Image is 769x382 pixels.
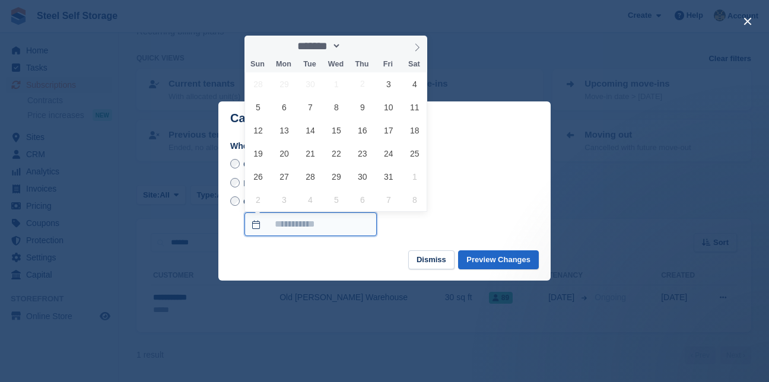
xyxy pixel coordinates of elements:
label: When do you want to cancel the subscription? [230,140,539,152]
input: On a custom date [244,212,377,236]
span: October 23, 2025 [351,142,374,165]
span: On a custom date [243,197,309,206]
span: October 10, 2025 [377,95,400,119]
span: October 1, 2025 [325,72,348,95]
span: Sun [244,61,271,68]
span: October 9, 2025 [351,95,374,119]
span: September 29, 2025 [272,72,295,95]
button: Preview Changes [458,250,539,270]
span: September 28, 2025 [246,72,269,95]
input: On a custom date [230,196,240,206]
span: October 16, 2025 [351,119,374,142]
span: October 26, 2025 [246,165,269,188]
span: November 2, 2025 [246,188,269,211]
span: October 2, 2025 [351,72,374,95]
span: October 17, 2025 [377,119,400,142]
span: November 6, 2025 [351,188,374,211]
span: October 31, 2025 [377,165,400,188]
span: October 14, 2025 [298,119,322,142]
span: November 1, 2025 [403,165,426,188]
span: October 28, 2025 [298,165,322,188]
span: October 13, 2025 [272,119,295,142]
span: October 6, 2025 [272,95,295,119]
select: Month [293,40,341,52]
span: November 4, 2025 [298,188,322,211]
span: October 22, 2025 [325,142,348,165]
span: Wed [323,61,349,68]
button: close [738,12,757,31]
span: Cancel at end of term - [DATE] [243,160,356,169]
span: October 19, 2025 [246,142,269,165]
span: October 27, 2025 [272,165,295,188]
span: October 3, 2025 [377,72,400,95]
span: October 20, 2025 [272,142,295,165]
span: October 29, 2025 [325,165,348,188]
span: October 5, 2025 [246,95,269,119]
input: Immediately [230,178,240,187]
span: November 3, 2025 [272,188,295,211]
span: October 25, 2025 [403,142,426,165]
span: October 18, 2025 [403,119,426,142]
span: Mon [271,61,297,68]
span: October 4, 2025 [403,72,426,95]
span: October 21, 2025 [298,142,322,165]
span: Thu [349,61,375,68]
span: October 7, 2025 [298,95,322,119]
span: September 30, 2025 [298,72,322,95]
span: October 12, 2025 [246,119,269,142]
span: Immediately [243,179,288,188]
span: October 8, 2025 [325,95,348,119]
p: Cancel Subscription [230,112,345,125]
span: October 11, 2025 [403,95,426,119]
span: October 24, 2025 [377,142,400,165]
span: Tue [297,61,323,68]
span: November 7, 2025 [377,188,400,211]
span: October 30, 2025 [351,165,374,188]
span: November 8, 2025 [403,188,426,211]
button: Dismiss [408,250,455,270]
input: Cancel at end of term - [DATE] [230,159,240,168]
span: Fri [375,61,401,68]
span: November 5, 2025 [325,188,348,211]
span: October 15, 2025 [325,119,348,142]
span: Sat [401,61,427,68]
input: Year [341,40,379,52]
